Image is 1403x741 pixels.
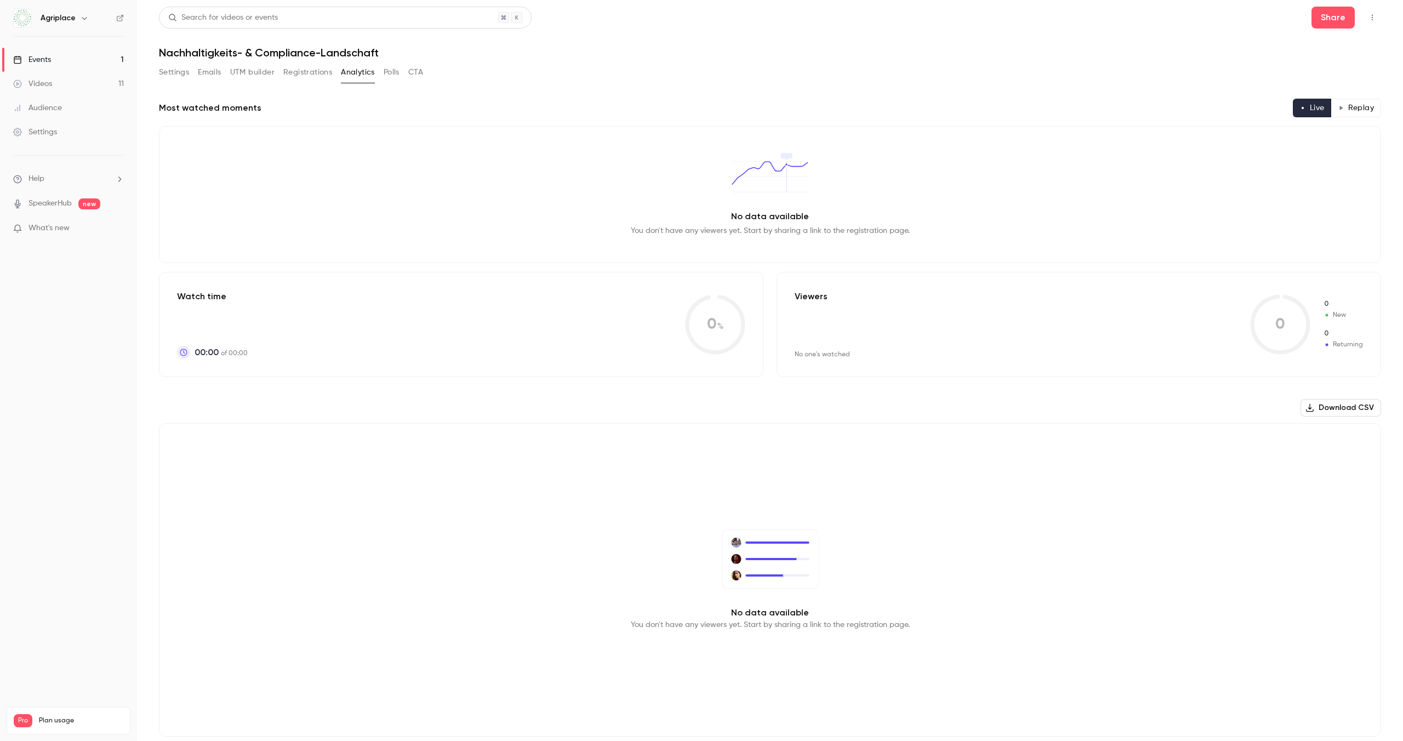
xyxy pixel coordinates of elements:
h6: Agriplace [41,13,76,24]
h2: Most watched moments [159,101,261,115]
iframe: Noticeable Trigger [111,224,124,233]
button: Analytics [341,64,375,81]
p: No data available [731,606,809,619]
span: New [1324,299,1363,309]
p: No data available [731,210,809,223]
span: 00:00 [195,346,219,359]
span: New [1324,310,1363,320]
span: Plan usage [39,716,123,725]
h1: Nachhaltigkeits- & Compliance-Landschaft [159,46,1381,59]
img: No viewers [722,529,818,588]
p: Viewers [795,290,828,303]
li: help-dropdown-opener [13,173,124,185]
div: Events [13,54,51,65]
button: CTA [408,64,423,81]
button: Replay [1331,99,1381,117]
p: You don't have any viewers yet. Start by sharing a link to the registration page. [631,619,910,630]
span: What's new [28,223,70,234]
button: Registrations [283,64,332,81]
p: Watch time [177,290,248,303]
div: Settings [13,127,57,138]
p: of 00:00 [195,346,248,359]
button: Polls [384,64,400,81]
div: No one's watched [795,350,850,359]
div: Search for videos or events [168,12,278,24]
span: Help [28,173,44,185]
a: SpeakerHub [28,198,72,209]
button: Live [1293,99,1332,117]
span: new [78,198,100,209]
img: Agriplace [14,9,31,27]
button: Share [1311,7,1355,29]
span: Returning [1324,340,1363,350]
div: Audience [13,102,62,113]
button: Download CSV [1301,399,1381,417]
button: Settings [159,64,189,81]
button: UTM builder [230,64,275,81]
div: Videos [13,78,52,89]
p: You don't have any viewers yet. Start by sharing a link to the registration page. [631,225,910,236]
span: Pro [14,714,32,727]
button: Emails [198,64,221,81]
span: Returning [1324,329,1363,339]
